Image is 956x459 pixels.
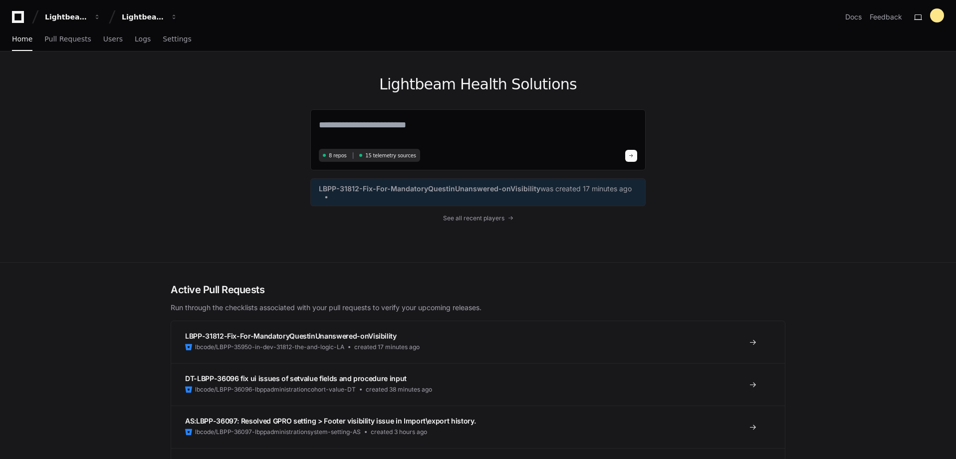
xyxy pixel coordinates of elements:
span: lbcode/LBPP-35950-in-dev-31812-the-and-logic-LA [195,343,344,351]
span: lbcode/LBPP-36096-lbppadministrationcohort-value-DT [195,386,356,394]
span: 8 repos [329,152,347,159]
span: was created 17 minutes ago [540,184,632,194]
span: Logs [135,36,151,42]
span: LBPP-31812-Fix-For-MandatoryQuestinUnanswered-onVisibility [319,184,540,194]
span: LBPP-31812-Fix-For-MandatoryQuestinUnanswered-onVisibility [185,332,397,340]
a: Pull Requests [44,28,91,51]
h2: Active Pull Requests [171,283,785,297]
a: Home [12,28,32,51]
a: DT-LBPP-36096 fix ui issues of setvalue fields and procedure inputlbcode/LBPP-36096-lbppadministr... [171,363,785,406]
span: AS:LBPP-36097: Resolved GPRO setting > Footer visibility issue in Import\export history. [185,417,476,425]
button: Feedback [870,12,902,22]
div: Lightbeam Health [45,12,88,22]
span: 15 telemetry sources [365,152,416,159]
div: Lightbeam Health Solutions [122,12,165,22]
a: LBPP-31812-Fix-For-MandatoryQuestinUnanswered-onVisibilitylbcode/LBPP-35950-in-dev-31812-the-and-... [171,321,785,363]
span: Pull Requests [44,36,91,42]
span: Home [12,36,32,42]
span: created 38 minutes ago [366,386,432,394]
p: Run through the checklists associated with your pull requests to verify your upcoming releases. [171,303,785,313]
button: Lightbeam Health Solutions [118,8,182,26]
span: created 3 hours ago [371,428,427,436]
a: Logs [135,28,151,51]
span: Settings [163,36,191,42]
a: Docs [845,12,862,22]
h1: Lightbeam Health Solutions [310,75,646,93]
a: Settings [163,28,191,51]
span: lbcode/LBPP-36097-lbppadministrationsystem-setting-AS [195,428,361,436]
span: See all recent players [443,214,504,222]
span: DT-LBPP-36096 fix ui issues of setvalue fields and procedure input [185,374,407,383]
span: Users [103,36,123,42]
a: AS:LBPP-36097: Resolved GPRO setting > Footer visibility issue in Import\export history.lbcode/LB... [171,406,785,448]
a: See all recent players [310,214,646,222]
a: LBPP-31812-Fix-For-MandatoryQuestinUnanswered-onVisibilitywas created 17 minutes ago [319,184,637,201]
button: Lightbeam Health [41,8,105,26]
a: Users [103,28,123,51]
span: created 17 minutes ago [354,343,420,351]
